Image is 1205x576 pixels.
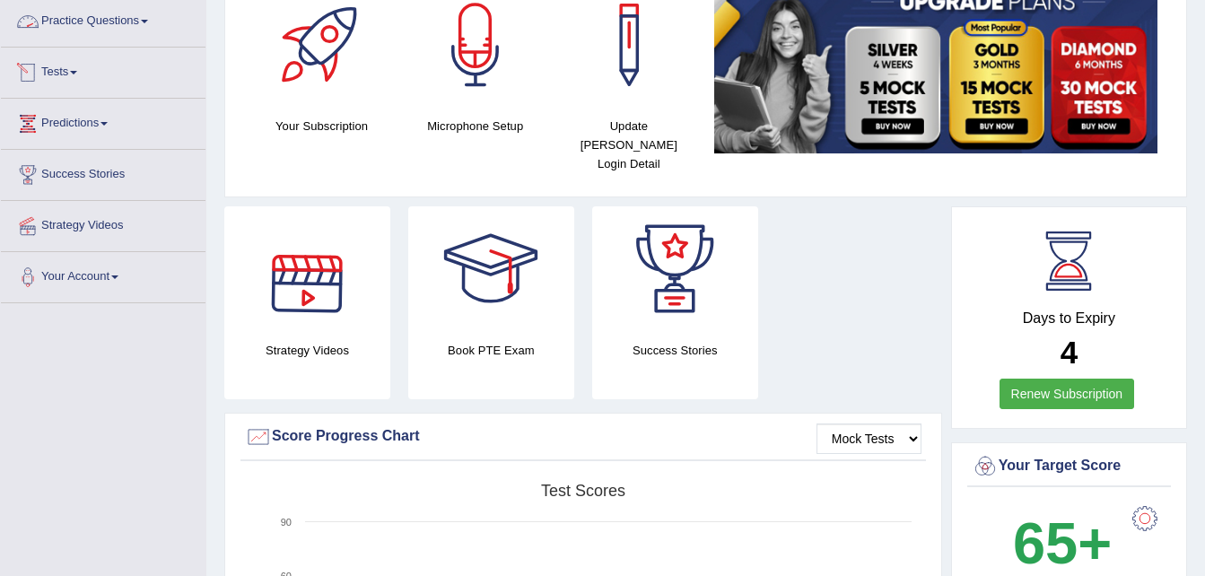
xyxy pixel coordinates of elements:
h4: Success Stories [592,341,758,360]
h4: Microphone Setup [407,117,543,135]
a: Strategy Videos [1,201,205,246]
a: Renew Subscription [1000,379,1135,409]
h4: Strategy Videos [224,341,390,360]
a: Predictions [1,99,205,144]
tspan: Test scores [541,482,625,500]
a: Success Stories [1,150,205,195]
b: 4 [1061,335,1078,370]
a: Tests [1,48,205,92]
h4: Days to Expiry [972,310,1166,327]
a: Your Account [1,252,205,297]
b: 65+ [1013,511,1112,576]
h4: Book PTE Exam [408,341,574,360]
h4: Update [PERSON_NAME] Login Detail [561,117,696,173]
div: Your Target Score [972,453,1166,480]
div: Score Progress Chart [245,423,921,450]
h4: Your Subscription [254,117,389,135]
text: 90 [281,517,292,528]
